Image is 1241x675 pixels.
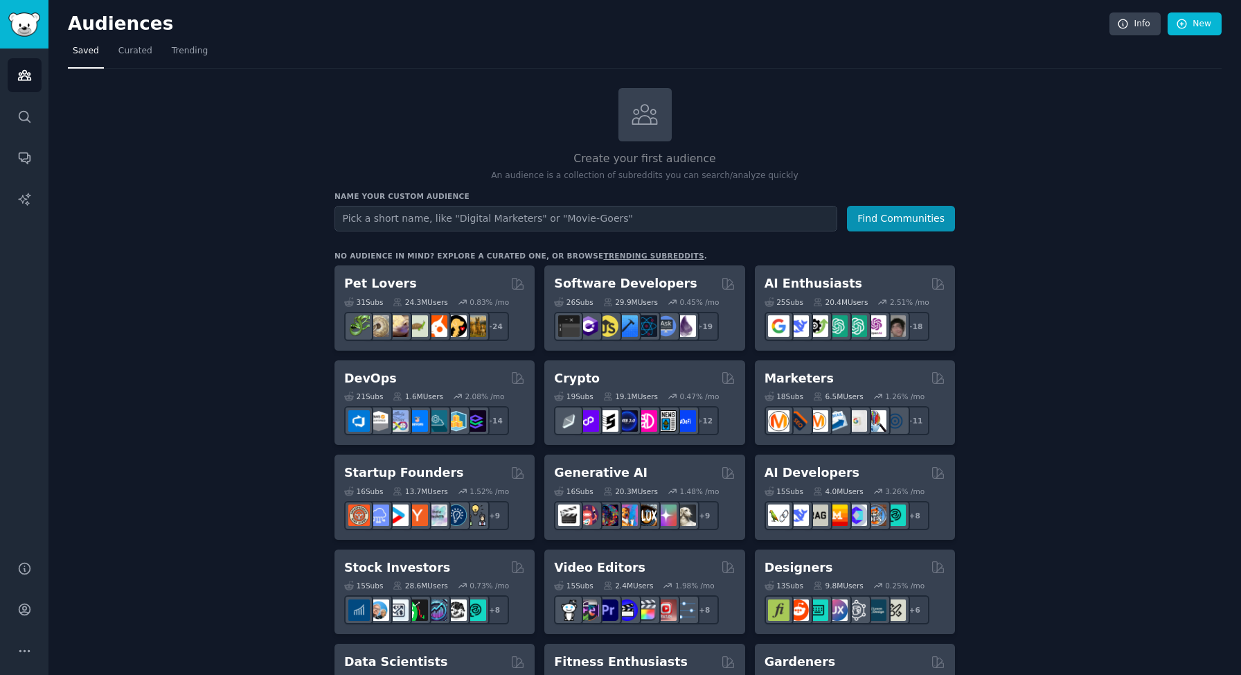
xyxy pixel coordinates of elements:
[407,505,428,526] img: ycombinator
[813,581,864,590] div: 9.8M Users
[680,486,720,496] div: 1.48 % /mo
[554,581,593,590] div: 15 Sub s
[558,599,580,621] img: gopro
[765,392,803,401] div: 18 Sub s
[114,40,157,69] a: Curated
[826,599,848,621] img: UXDesign
[387,599,409,621] img: Forex
[344,464,463,482] h2: Startup Founders
[807,505,828,526] img: Rag
[465,410,486,432] img: PlatformEngineers
[765,486,803,496] div: 15 Sub s
[813,297,868,307] div: 20.4M Users
[344,370,397,387] h2: DevOps
[407,410,428,432] img: DevOpsLinks
[616,315,638,337] img: iOSProgramming
[426,315,447,337] img: cockatiel
[334,191,955,201] h3: Name your custom audience
[465,599,486,621] img: technicalanalysis
[603,486,658,496] div: 20.3M Users
[768,410,789,432] img: content_marketing
[603,252,704,260] a: trending subreddits
[655,315,677,337] img: AskComputerScience
[348,410,370,432] img: azuredevops
[426,410,447,432] img: platformengineering
[426,599,447,621] img: StocksAndTrading
[597,599,618,621] img: premiere
[846,505,867,526] img: OpenSourceAI
[900,312,929,341] div: + 18
[470,581,509,590] div: 0.73 % /mo
[765,654,836,671] h2: Gardeners
[344,559,450,577] h2: Stock Investors
[603,297,658,307] div: 29.9M Users
[554,486,593,496] div: 16 Sub s
[675,505,696,526] img: DreamBooth
[554,275,697,292] h2: Software Developers
[1109,12,1161,36] a: Info
[554,392,593,401] div: 19 Sub s
[558,315,580,337] img: software
[344,654,447,671] h2: Data Scientists
[655,599,677,621] img: Youtubevideo
[846,410,867,432] img: googleads
[616,410,638,432] img: web3
[387,505,409,526] img: startup
[445,410,467,432] img: aws_cdk
[847,206,955,231] button: Find Communities
[765,464,859,482] h2: AI Developers
[655,505,677,526] img: starryai
[690,406,719,435] div: + 12
[334,206,837,231] input: Pick a short name, like "Digital Marketers" or "Movie-Goers"
[900,595,929,624] div: + 6
[480,312,509,341] div: + 24
[554,297,593,307] div: 26 Sub s
[344,581,383,590] div: 15 Sub s
[636,505,657,526] img: FluxAI
[118,45,152,58] span: Curated
[445,315,467,337] img: PetAdvice
[578,410,599,432] img: 0xPolygon
[813,486,864,496] div: 4.0M Users
[846,599,867,621] img: userexperience
[558,410,580,432] img: ethfinance
[636,410,657,432] img: defiblockchain
[465,505,486,526] img: growmybusiness
[368,410,389,432] img: AWS_Certified_Experts
[368,599,389,621] img: ValueInvesting
[787,505,809,526] img: DeepSeek
[597,505,618,526] img: deepdream
[884,315,906,337] img: ArtificalIntelligence
[846,315,867,337] img: chatgpt_prompts_
[480,501,509,530] div: + 9
[787,315,809,337] img: DeepSeek
[348,315,370,337] img: herpetology
[765,370,834,387] h2: Marketers
[445,599,467,621] img: swingtrading
[348,599,370,621] img: dividends
[826,505,848,526] img: MistralAI
[407,599,428,621] img: Trading
[765,581,803,590] div: 13 Sub s
[787,410,809,432] img: bigseo
[578,505,599,526] img: dalle2
[344,486,383,496] div: 16 Sub s
[603,581,654,590] div: 2.4M Users
[470,297,509,307] div: 0.83 % /mo
[636,599,657,621] img: finalcutpro
[680,392,720,401] div: 0.47 % /mo
[597,315,618,337] img: learnjavascript
[690,312,719,341] div: + 19
[807,410,828,432] img: AskMarketing
[690,595,719,624] div: + 8
[172,45,208,58] span: Trending
[480,595,509,624] div: + 8
[884,505,906,526] img: AIDevelopersSociety
[387,410,409,432] img: Docker_DevOps
[407,315,428,337] img: turtle
[368,505,389,526] img: SaaS
[334,150,955,168] h2: Create your first audience
[765,275,862,292] h2: AI Enthusiasts
[865,599,886,621] img: learndesign
[807,599,828,621] img: UI_Design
